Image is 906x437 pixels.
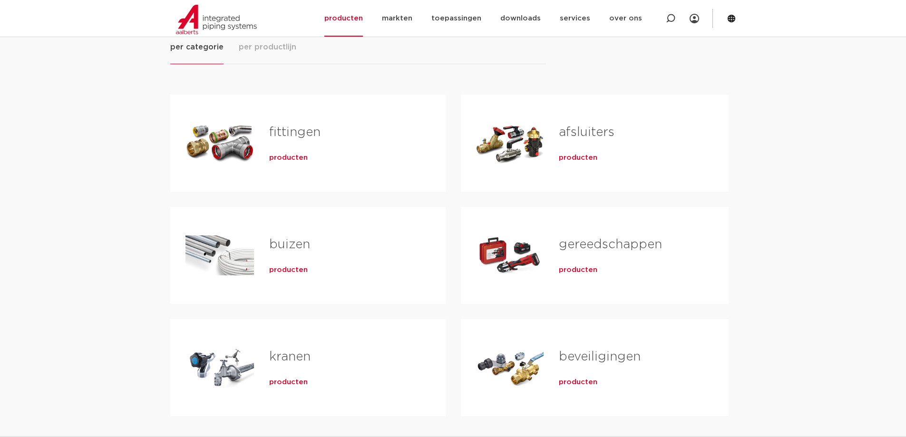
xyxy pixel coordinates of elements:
a: fittingen [269,126,321,138]
a: producten [269,378,308,387]
span: per productlijn [239,41,296,53]
a: producten [269,265,308,275]
a: beveiligingen [559,350,641,363]
a: producten [559,265,597,275]
a: kranen [269,350,311,363]
span: per categorie [170,41,224,53]
a: producten [559,153,597,163]
a: producten [559,378,597,387]
a: afsluiters [559,126,614,138]
a: producten [269,153,308,163]
div: Tabs. Open items met enter of spatie, sluit af met escape en navigeer met de pijltoetsen. [170,41,736,431]
a: gereedschappen [559,238,662,251]
a: buizen [269,238,310,251]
